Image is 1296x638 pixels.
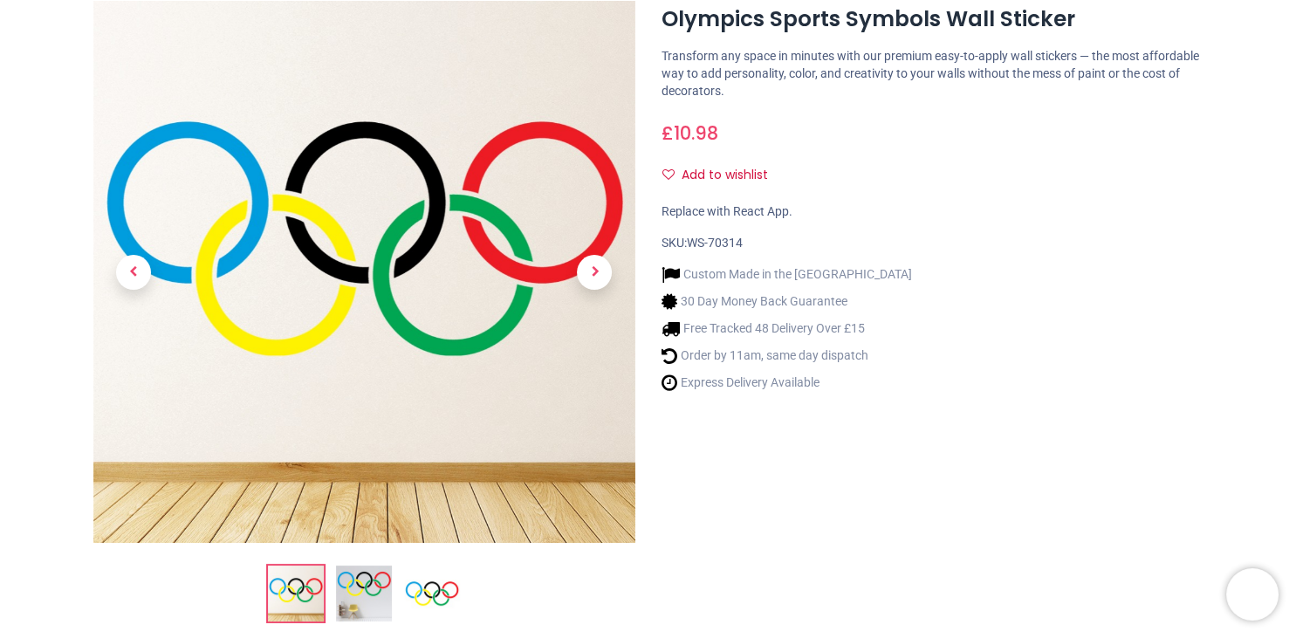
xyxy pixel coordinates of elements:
[1226,568,1279,621] iframe: Brevo live chat
[93,82,175,462] a: Previous
[553,82,634,462] a: Next
[662,346,912,365] li: Order by 11am, same day dispatch
[662,48,1203,99] p: Transform any space in minutes with our premium easy-to-apply wall stickers — the most affordable...
[662,235,1203,252] div: SKU:
[577,255,612,290] span: Next
[662,161,783,190] button: Add to wishlistAdd to wishlist
[662,319,912,338] li: Free Tracked 48 Delivery Over £15
[268,566,324,621] img: Olympics Sports Symbols Wall Sticker
[404,566,460,621] img: WS-70314-03
[674,120,718,146] span: 10.98
[662,120,718,146] span: £
[662,168,675,181] i: Add to wishlist
[116,255,151,290] span: Previous
[93,1,635,543] img: Olympics Sports Symbols Wall Sticker
[662,374,912,392] li: Express Delivery Available
[662,4,1203,34] h1: Olympics Sports Symbols Wall Sticker
[662,292,912,311] li: 30 Day Money Back Guarantee
[336,566,392,621] img: WS-70314-02
[662,203,1203,221] div: Replace with React App.
[662,265,912,284] li: Custom Made in the [GEOGRAPHIC_DATA]
[687,236,743,250] span: WS-70314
